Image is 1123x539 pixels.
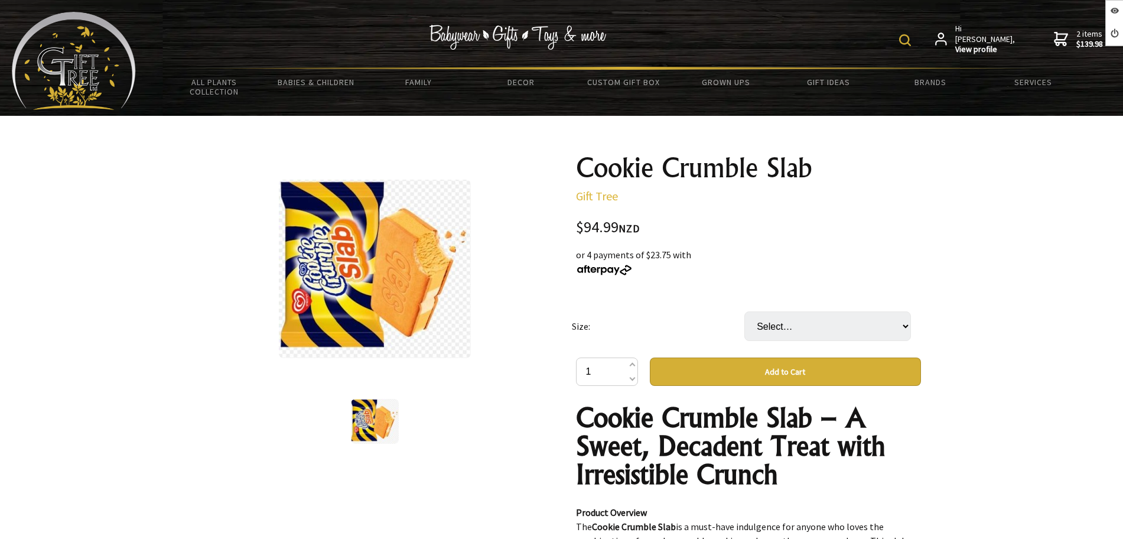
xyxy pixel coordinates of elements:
[576,506,647,518] strong: Product Overview
[576,154,921,182] h1: Cookie Crumble Slab
[576,220,921,236] div: $94.99
[982,70,1084,95] a: Services
[367,70,470,95] a: Family
[572,295,744,358] td: Size:
[429,25,606,50] img: Babywear - Gifts - Toys & more
[470,70,572,95] a: Decor
[12,12,136,110] img: Babyware - Gifts - Toys and more...
[899,34,911,46] img: product search
[576,189,618,203] a: Gift Tree
[675,70,777,95] a: Grown Ups
[576,265,633,275] img: Afterpay
[1076,39,1103,50] strong: $139.98
[650,358,921,386] button: Add to Cart
[163,70,265,104] a: All Plants Collection
[1076,28,1103,50] span: 2 items
[955,44,1016,55] strong: View profile
[777,70,879,95] a: Gift Ideas
[576,401,886,491] strong: Cookie Crumble Slab – A Sweet, Decadent Treat with Irresistible Crunch
[279,180,471,358] img: Cookie Crumble Slab
[351,399,399,444] img: Cookie Crumble Slab
[619,222,640,235] span: NZD
[880,70,982,95] a: Brands
[955,24,1016,55] span: Hi [PERSON_NAME],
[265,70,367,95] a: Babies & Children
[572,70,675,95] a: Custom Gift Box
[592,521,676,532] strong: Cookie Crumble Slab
[935,24,1016,55] a: Hi [PERSON_NAME],View profile
[1054,24,1103,55] a: 2 items$139.98
[576,248,921,276] div: or 4 payments of $23.75 with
